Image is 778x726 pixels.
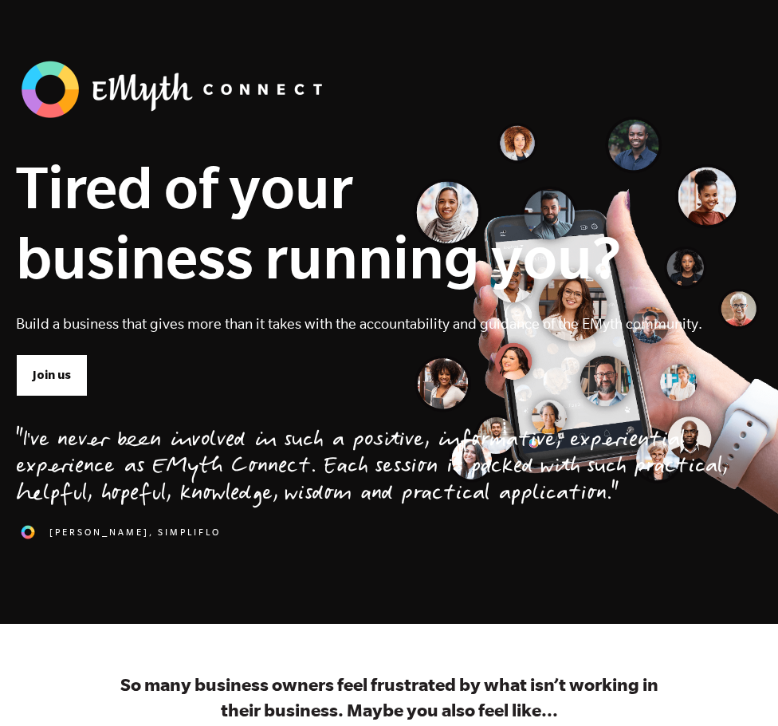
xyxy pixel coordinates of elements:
img: banner_logo [16,56,335,123]
span: Join us [33,366,71,384]
div: "I've never been involved in such a positive, informative, experiential experience as EMyth Conne... [16,428,762,509]
h3: So many business owners feel frustrated by what isn’t working in their business. Maybe you also f... [112,672,666,721]
a: Join us [16,354,88,396]
h1: Tired of your business running you? [16,152,762,292]
img: 1 [16,520,40,544]
p: Build a business that gives more than it takes with the accountability and guidance of the EMyth ... [16,310,762,337]
span: [PERSON_NAME], SimpliFlo [49,526,221,539]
